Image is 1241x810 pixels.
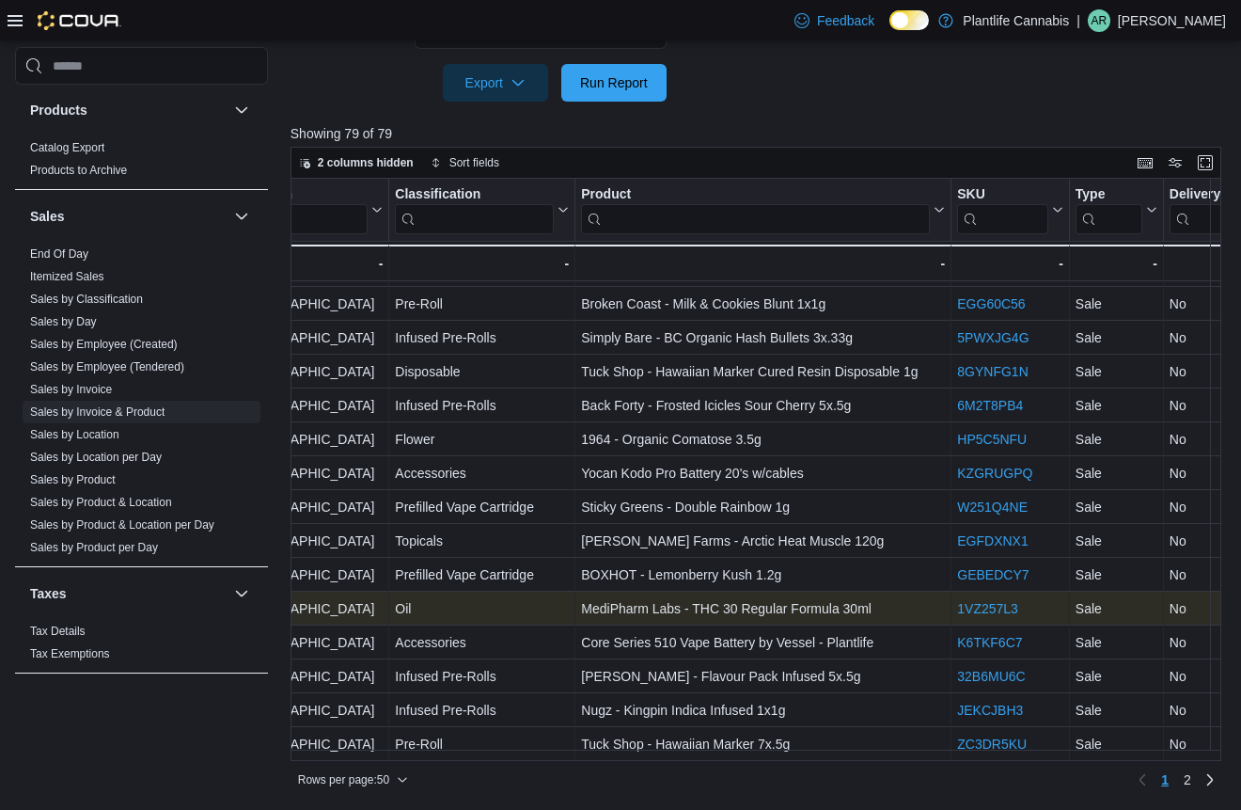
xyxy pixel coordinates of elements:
[1076,9,1080,32] p: |
[957,533,1028,548] a: EGFDXNX1
[30,405,165,420] span: Sales by Invoice & Product
[1184,770,1191,789] span: 2
[581,597,945,620] div: MediPharm Labs - THC 30 Regular Formula 30ml
[395,186,554,234] div: Classification
[30,101,227,119] button: Products
[30,584,67,603] h3: Taxes
[1199,769,1221,791] a: Next page
[1176,765,1199,795] a: Page 2 of 2
[30,383,112,396] a: Sales by Invoice
[30,428,119,441] a: Sales by Location
[30,141,104,154] a: Catalog Export
[30,540,158,555] span: Sales by Product per Day
[30,541,158,554] a: Sales by Product per Day
[395,530,569,552] div: Topicals
[238,530,384,552] div: [GEOGRAPHIC_DATA]
[38,11,121,30] img: Cova
[30,647,110,660] a: Tax Exemptions
[30,338,178,351] a: Sales by Employee (Created)
[30,472,116,487] span: Sales by Product
[581,360,945,383] div: Tuck Shop - Hawaiian Marker Cured Resin Disposable 1g
[30,207,65,226] h3: Sales
[395,699,569,722] div: Infused Pre-Rolls
[291,124,1231,143] p: Showing 79 of 79
[15,243,268,566] div: Sales
[238,428,384,451] div: [GEOGRAPHIC_DATA]
[238,462,384,484] div: [GEOGRAPHIC_DATA]
[581,631,945,654] div: Core Series 510 Vape Battery by Vessel - Plantlife
[395,186,569,234] button: Classification
[957,296,1025,311] a: EGG60C56
[580,73,648,92] span: Run Report
[238,699,384,722] div: [GEOGRAPHIC_DATA]
[1076,326,1157,349] div: Sale
[1076,733,1157,755] div: Sale
[395,733,569,755] div: Pre-Roll
[581,699,945,722] div: Nugz - Kingpin Indica Infused 1x1g
[395,564,569,586] div: Prefilled Vape Cartridge
[1161,770,1169,789] span: 1
[581,564,945,586] div: BOXHOT - Lemonberry Kush 1.2g
[1088,9,1110,32] div: April Rose
[30,247,88,261] a: End Of Day
[1076,530,1157,552] div: Sale
[1076,360,1157,383] div: Sale
[30,292,143,307] span: Sales by Classification
[443,64,548,102] button: Export
[238,186,384,234] button: Location
[957,432,1027,447] a: HP5C5NFU
[238,186,369,234] div: Location
[238,326,384,349] div: [GEOGRAPHIC_DATA]
[395,462,569,484] div: Accessories
[581,665,945,688] div: [PERSON_NAME] - Flavour Pack Infused 5x.5g
[1076,186,1142,204] div: Type
[957,567,1029,582] a: GEBEDCY7
[1076,462,1157,484] div: Sale
[581,428,945,451] div: 1964 - Organic Comatose 3.5g
[1076,597,1157,620] div: Sale
[1076,428,1157,451] div: Sale
[561,64,667,102] button: Run Report
[1134,151,1156,174] button: Keyboard shortcuts
[1170,186,1236,234] div: Delivery
[957,252,1063,275] div: -
[30,496,172,509] a: Sales by Product & Location
[30,359,184,374] span: Sales by Employee (Tendered)
[1154,765,1199,795] ul: Pagination for preceding grid
[581,186,930,204] div: Product
[30,624,86,639] span: Tax Details
[957,186,1048,234] div: SKU URL
[30,293,143,306] a: Sales by Classification
[454,64,537,102] span: Export
[30,315,97,328] a: Sales by Day
[1076,665,1157,688] div: Sale
[581,530,945,552] div: [PERSON_NAME] Farms - Arctic Heat Muscle 120g
[1092,9,1107,32] span: AR
[291,769,416,791] button: Rows per page:50
[238,394,384,417] div: [GEOGRAPHIC_DATA]
[817,11,874,30] span: Feedback
[291,151,421,174] button: 2 columns hidden
[318,155,414,170] span: 2 columns hidden
[395,360,569,383] div: Disposable
[30,584,227,603] button: Taxes
[581,462,945,484] div: Yocan Kodo Pro Battery 20's w/cables
[30,207,227,226] button: Sales
[581,394,945,417] div: Back Forty - Frosted Icicles Sour Cherry 5x.5g
[1164,151,1186,174] button: Display options
[957,635,1022,650] a: K6TKF6C7
[30,163,127,178] span: Products to Archive
[238,665,384,688] div: [GEOGRAPHIC_DATA]
[395,428,569,451] div: Flower
[957,601,1018,616] a: 1VZ257L3
[581,252,945,275] div: -
[1076,186,1157,234] button: Type
[30,518,214,532] a: Sales by Product & Location per Day
[395,326,569,349] div: Infused Pre-Rolls
[957,737,1027,752] a: ZC3DR5KU
[395,394,569,417] div: Infused Pre-Rolls
[581,496,945,518] div: Sticky Greens - Double Rainbow 1g
[1170,186,1236,204] div: Delivery
[15,620,268,673] div: Taxes
[230,99,253,121] button: Products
